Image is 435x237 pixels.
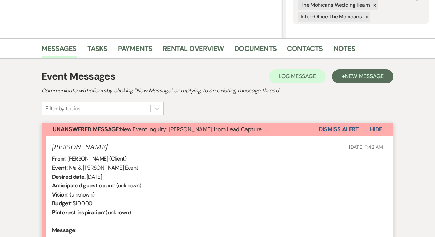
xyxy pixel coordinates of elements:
[298,12,363,22] div: Inter-Office The Mohicans
[319,123,359,136] button: Dismiss Alert
[52,173,84,180] b: Desired date
[345,73,384,80] span: New Message
[118,43,153,58] a: Payments
[332,69,393,83] button: +New Message
[370,126,382,133] span: Hide
[45,104,83,113] div: Filter by topics...
[42,69,115,84] h1: Event Messages
[52,164,67,171] b: Event
[52,143,108,152] h5: [PERSON_NAME]
[52,209,104,216] b: Pinterest inspiration
[53,126,262,133] span: New Event Inquiry: [PERSON_NAME] from Lead Capture
[52,182,114,189] b: Anticipated guest count
[52,200,71,207] b: Budget
[52,155,65,162] b: From
[163,43,224,58] a: Rental Overview
[52,191,67,198] b: Vision
[52,227,75,234] b: Message
[279,73,316,80] span: Log Message
[349,144,383,150] span: [DATE] 11:42 AM
[42,123,319,136] button: Unanswered Message:New Event Inquiry: [PERSON_NAME] from Lead Capture
[287,43,323,58] a: Contacts
[42,43,77,58] a: Messages
[87,43,108,58] a: Tasks
[333,43,355,58] a: Notes
[234,43,277,58] a: Documents
[42,87,393,95] h2: Communicate with clients by clicking "New Message" or replying to an existing message thread.
[53,126,120,133] strong: Unanswered Message:
[359,123,393,136] button: Hide
[269,69,326,83] button: Log Message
